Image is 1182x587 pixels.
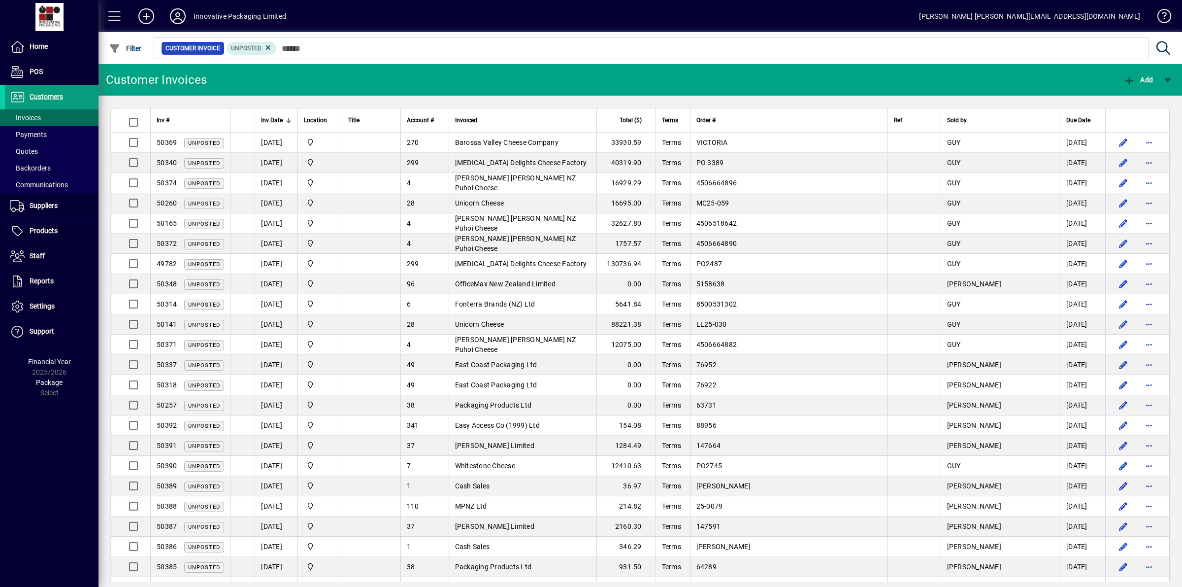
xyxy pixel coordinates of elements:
[1141,155,1157,171] button: More options
[596,314,656,335] td: 88221.38
[947,381,1001,389] span: [PERSON_NAME]
[255,193,297,213] td: [DATE]
[1116,175,1131,191] button: Edit
[1141,175,1157,191] button: More options
[407,381,415,389] span: 49
[304,339,336,350] span: Innovative Packaging
[227,42,277,55] mat-chip: Customer Invoice Status: Unposted
[157,462,177,470] span: 50390
[10,181,68,189] span: Communications
[28,358,71,366] span: Financial Year
[304,115,336,126] div: Location
[304,299,336,310] span: Innovative Packaging
[5,176,98,193] a: Communications
[407,179,411,187] span: 4
[407,219,411,227] span: 4
[596,193,656,213] td: 16695.00
[1141,438,1157,453] button: More options
[1141,377,1157,393] button: More options
[662,115,678,126] span: Terms
[1116,276,1131,292] button: Edit
[662,179,681,187] span: Terms
[255,355,297,375] td: [DATE]
[1116,215,1131,231] button: Edit
[157,361,177,369] span: 50337
[1116,559,1131,575] button: Edit
[188,261,220,268] span: Unposted
[407,138,419,146] span: 270
[947,462,961,470] span: GUY
[662,260,681,268] span: Terms
[5,219,98,243] a: Products
[304,137,336,148] span: Innovative Packaging
[10,114,41,122] span: Invoices
[696,320,727,328] span: LL25-030
[596,335,656,355] td: 12075.00
[947,421,1001,429] span: [PERSON_NAME]
[596,213,656,234] td: 32627.80
[407,341,411,348] span: 4
[1141,357,1157,373] button: More options
[188,382,220,389] span: Unposted
[36,379,63,386] span: Package
[157,280,177,288] span: 50348
[455,381,537,389] span: East Coast Packaging Ltd
[947,341,961,348] span: GUY
[188,302,220,308] span: Unposted
[255,436,297,456] td: [DATE]
[30,252,45,260] span: Staff
[407,320,415,328] span: 28
[1060,436,1105,456] td: [DATE]
[894,115,902,126] span: Ref
[255,456,297,476] td: [DATE]
[157,401,177,409] span: 50257
[1141,478,1157,494] button: More options
[30,42,48,50] span: Home
[157,341,177,348] span: 50371
[455,462,515,470] span: Whitestone Cheese
[188,322,220,328] span: Unposted
[1066,115,1090,126] span: Due Date
[30,302,55,310] span: Settings
[188,281,220,288] span: Unposted
[662,320,681,328] span: Terms
[1116,478,1131,494] button: Edit
[157,138,177,146] span: 50369
[662,199,681,207] span: Terms
[188,463,220,470] span: Unposted
[947,219,961,227] span: GUY
[696,159,724,167] span: PO 3389
[1116,357,1131,373] button: Edit
[1060,415,1105,436] td: [DATE]
[1060,294,1105,314] td: [DATE]
[662,381,681,389] span: Terms
[662,240,681,247] span: Terms
[1123,76,1153,84] span: Add
[1121,71,1155,89] button: Add
[455,260,587,268] span: [MEDICAL_DATA] Delights Cheese Factory
[304,218,336,229] span: Innovative Packaging
[1141,559,1157,575] button: More options
[157,381,177,389] span: 50318
[696,115,882,126] div: Order #
[188,201,220,207] span: Unposted
[157,240,177,247] span: 50372
[947,361,1001,369] span: [PERSON_NAME]
[5,143,98,160] a: Quotes
[255,133,297,153] td: [DATE]
[157,260,177,268] span: 49782
[5,194,98,218] a: Suppliers
[188,241,220,247] span: Unposted
[255,153,297,173] td: [DATE]
[407,115,443,126] div: Account #
[255,173,297,193] td: [DATE]
[1141,256,1157,272] button: More options
[1116,518,1131,534] button: Edit
[696,462,722,470] span: PO2745
[947,138,961,146] span: GUY
[1150,2,1170,34] a: Knowledge Base
[1116,539,1131,554] button: Edit
[304,460,336,471] span: Innovative Packaging
[662,138,681,146] span: Terms
[696,361,717,369] span: 76952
